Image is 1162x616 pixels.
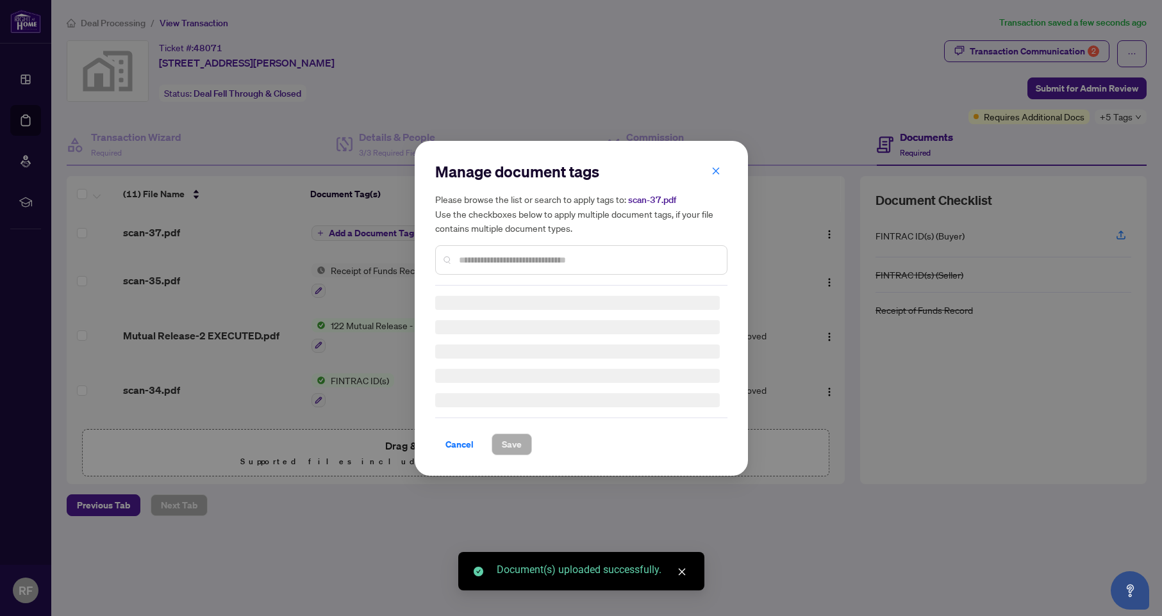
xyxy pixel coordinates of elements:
[1111,571,1149,610] button: Open asap
[445,434,474,455] span: Cancel
[711,166,720,175] span: close
[435,192,727,235] h5: Please browse the list or search to apply tags to: Use the checkboxes below to apply multiple doc...
[435,161,727,182] h2: Manage document tags
[675,565,689,579] a: Close
[474,567,483,576] span: check-circle
[492,434,532,455] button: Save
[677,567,686,576] span: close
[435,434,484,455] button: Cancel
[497,562,689,578] div: Document(s) uploaded successfully.
[628,194,676,206] span: scan-37.pdf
